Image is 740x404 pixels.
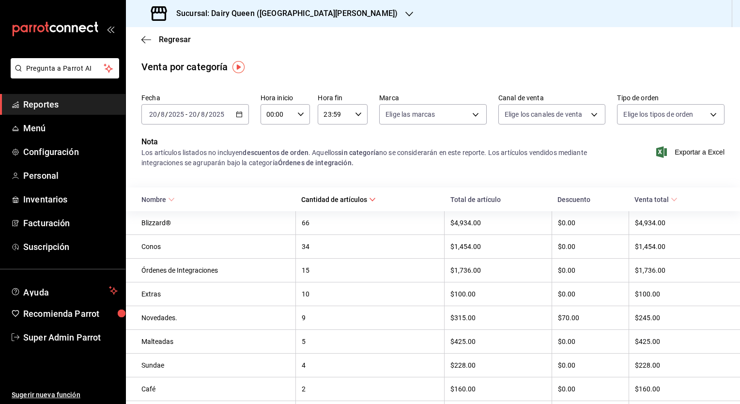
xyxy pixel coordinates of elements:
[635,290,725,298] div: $100.00
[635,266,725,274] div: $1,736.00
[23,331,118,344] span: Super Admin Parrot
[160,110,165,118] input: --
[558,314,623,322] div: $70.00
[302,266,439,274] div: 15
[26,63,104,74] span: Pregunta a Parrot AI
[7,70,119,80] a: Pregunta a Parrot AI
[623,109,693,119] span: Elige los tipos de orden
[450,361,545,369] div: $228.00
[141,266,290,274] div: Órdenes de Integraciones
[450,266,545,274] div: $1,736.00
[558,290,623,298] div: $0.00
[450,338,545,345] div: $425.00
[141,219,290,227] div: Blizzard®
[23,307,118,320] span: Recomienda Parrot
[23,217,118,230] span: Facturación
[23,145,118,158] span: Configuración
[141,243,290,250] div: Conos
[635,385,725,393] div: $160.00
[302,385,439,393] div: 2
[205,110,208,118] span: /
[261,94,310,101] label: Hora inicio
[12,390,118,400] span: Sugerir nueva función
[635,243,725,250] div: $1,454.00
[450,290,545,298] div: $100.00
[558,243,623,250] div: $0.00
[552,187,629,211] th: Descuento
[141,35,191,44] button: Regresar
[23,98,118,111] span: Reportes
[23,285,105,296] span: Ayuda
[168,110,185,118] input: ----
[302,243,439,250] div: 34
[302,314,439,322] div: 9
[450,314,545,322] div: $315.00
[141,338,290,345] div: Malteadas
[558,385,623,393] div: $0.00
[658,146,725,158] button: Exportar a Excel
[450,219,545,227] div: $4,934.00
[302,338,439,345] div: 5
[302,361,439,369] div: 4
[450,243,545,250] div: $1,454.00
[445,187,552,211] th: Total de artículo
[197,110,200,118] span: /
[634,196,678,203] span: Venta total
[379,94,487,101] label: Marca
[188,110,197,118] input: --
[165,110,168,118] span: /
[141,290,290,298] div: Extras
[141,361,290,369] div: Sundae
[635,219,725,227] div: $4,934.00
[11,58,119,78] button: Pregunta a Parrot AI
[157,110,160,118] span: /
[498,94,606,101] label: Canal de venta
[232,61,245,73] img: Tooltip marker
[302,290,439,298] div: 10
[141,60,228,74] div: Venta por categoría
[200,110,205,118] input: --
[318,94,368,101] label: Hora fin
[149,110,157,118] input: --
[278,159,354,167] strong: Órdenes de integración.
[302,219,439,227] div: 66
[23,240,118,253] span: Suscripción
[141,196,175,203] span: Nombre
[159,35,191,44] span: Regresar
[558,361,623,369] div: $0.00
[385,109,435,119] span: Elige las marcas
[505,109,582,119] span: Elige los canales de venta
[450,385,545,393] div: $160.00
[23,193,118,206] span: Inventarios
[635,314,725,322] div: $245.00
[141,136,605,148] p: Nota
[558,338,623,345] div: $0.00
[23,169,118,182] span: Personal
[169,8,398,19] h3: Sucursal: Dairy Queen ([GEOGRAPHIC_DATA][PERSON_NAME])
[141,314,290,322] div: Novedades.
[185,110,187,118] span: -
[338,149,379,156] strong: sin categoría
[635,361,725,369] div: $228.00
[243,149,308,156] strong: descuentos de orden
[617,94,725,101] label: Tipo de orden
[558,266,623,274] div: $0.00
[141,148,605,168] div: Los artículos listados no incluyen . Aquellos no se considerarán en este reporte. Los artículos v...
[208,110,225,118] input: ----
[23,122,118,135] span: Menú
[141,94,249,101] label: Fecha
[301,196,376,203] span: Cantidad de artículos
[107,25,114,33] button: open_drawer_menu
[635,338,725,345] div: $425.00
[558,219,623,227] div: $0.00
[141,385,290,393] div: Café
